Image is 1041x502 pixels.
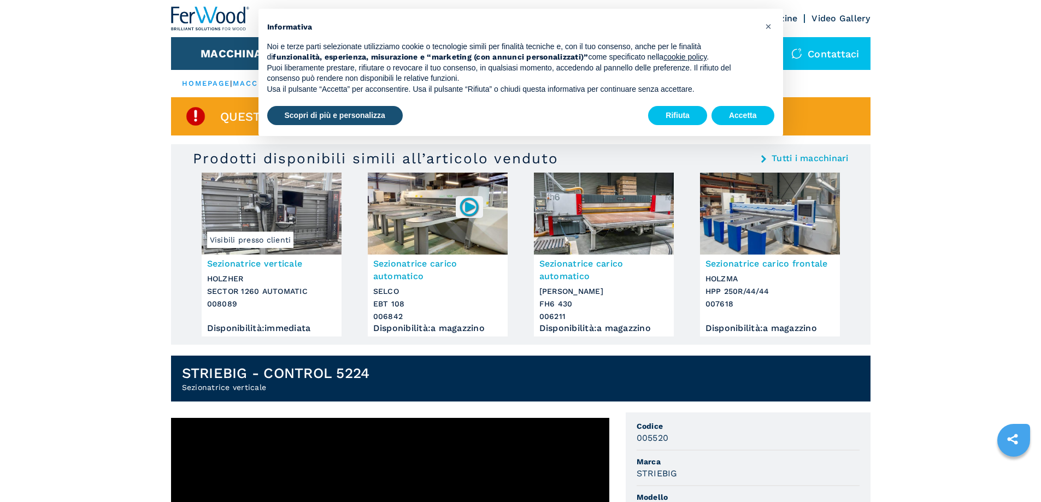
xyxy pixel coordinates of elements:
[267,63,757,84] p: Puoi liberamente prestare, rifiutare o revocare il tuo consenso, in qualsiasi momento, accedendo ...
[267,22,757,33] h2: Informativa
[202,173,342,336] a: Sezionatrice verticale HOLZHER SECTOR 1260 AUTOMATICVisibili presso clientiSezionatrice verticale...
[230,79,232,87] span: |
[700,173,840,255] img: Sezionatrice carico frontale HOLZMA HPP 250R/44/44
[648,106,707,126] button: Rifiuta
[373,285,502,323] h3: SELCO EBT 108 006842
[182,364,370,382] h1: STRIEBIG - CONTROL 5224
[368,173,508,336] a: Sezionatrice carico automatico SELCO EBT 108006842Sezionatrice carico automaticoSELCOEBT 10800684...
[220,110,433,123] span: Questo articolo è già venduto
[171,7,250,31] img: Ferwood
[207,257,336,270] h3: Sezionatrice verticale
[202,173,342,255] img: Sezionatrice verticale HOLZHER SECTOR 1260 AUTOMATIC
[705,273,834,310] h3: HOLZMA HPP 250R/44/44 007618
[182,79,231,87] a: HOMEPAGE
[637,467,678,480] h3: STRIEBIG
[193,150,558,167] h3: Prodotti disponibili simili all’articolo venduto
[791,48,802,59] img: Contattaci
[267,106,403,126] button: Scopri di più e personalizza
[373,257,502,282] h3: Sezionatrice carico automatico
[534,173,674,336] a: Sezionatrice carico automatico SCHELLING FH6 430Sezionatrice carico automatico[PERSON_NAME]FH6 43...
[207,326,336,331] div: Disponibilità : immediata
[233,79,290,87] a: macchinari
[182,382,370,393] h2: Sezionatrice verticale
[999,426,1026,453] a: sharethis
[539,326,668,331] div: Disponibilità : a magazzino
[637,456,860,467] span: Marca
[267,84,757,95] p: Usa il pulsante “Accetta” per acconsentire. Usa il pulsante “Rifiuta” o chiudi questa informativa...
[534,173,674,255] img: Sezionatrice carico automatico SCHELLING FH6 430
[368,173,508,255] img: Sezionatrice carico automatico SELCO EBT 108
[373,326,502,331] div: Disponibilità : a magazzino
[772,154,849,163] a: Tutti i macchinari
[458,196,480,217] img: 006842
[637,421,860,432] span: Codice
[539,257,668,282] h3: Sezionatrice carico automatico
[711,106,774,126] button: Accetta
[700,173,840,336] a: Sezionatrice carico frontale HOLZMA HPP 250R/44/44Sezionatrice carico frontaleHOLZMAHPP 250R/44/4...
[201,47,273,60] button: Macchinari
[273,52,588,61] strong: funzionalità, esperienza, misurazione e “marketing (con annunci personalizzati)”
[995,453,1033,494] iframe: Chat
[185,105,207,127] img: SoldProduct
[637,432,669,444] h3: 005520
[663,52,707,61] a: cookie policy
[207,273,336,310] h3: HOLZHER SECTOR 1260 AUTOMATIC 008089
[267,42,757,63] p: Noi e terze parti selezionate utilizziamo cookie o tecnologie simili per finalità tecniche e, con...
[705,326,834,331] div: Disponibilità : a magazzino
[760,17,778,35] button: Chiudi questa informativa
[539,285,668,323] h3: [PERSON_NAME] FH6 430 006211
[207,232,294,248] span: Visibili presso clienti
[811,13,870,23] a: Video Gallery
[765,20,772,33] span: ×
[780,37,871,70] div: Contattaci
[705,257,834,270] h3: Sezionatrice carico frontale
